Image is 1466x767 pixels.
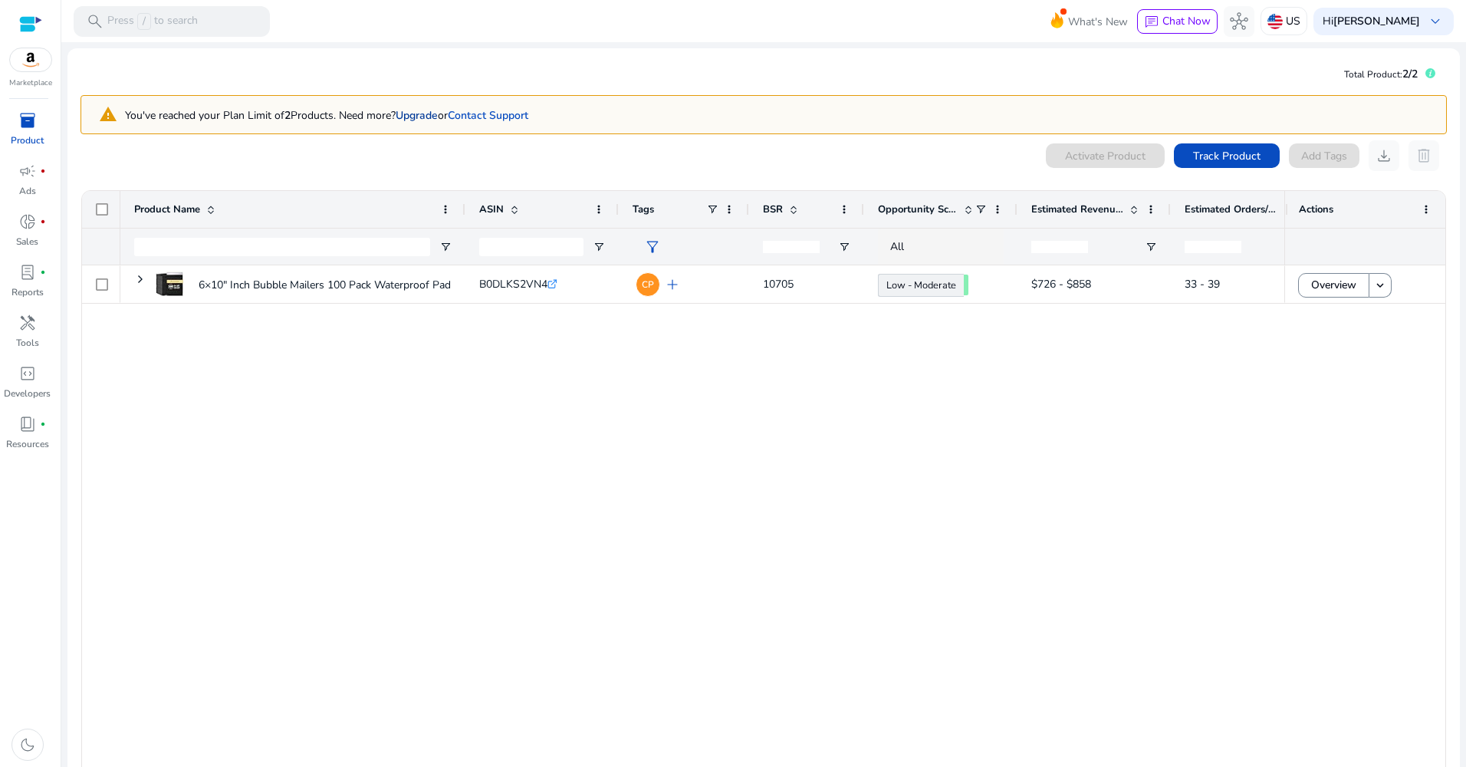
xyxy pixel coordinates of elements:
button: Open Filter Menu [838,241,850,253]
span: B0DLKS2VN4 [479,277,547,291]
p: 6×10" Inch Bubble Mailers 100 Pack Waterproof Padded Envelopes... [199,269,528,301]
p: Product [11,133,44,147]
p: You've reached your Plan Limit of Products. Need more? [125,107,528,123]
a: Upgrade [396,108,438,123]
span: 10705 [763,277,794,291]
p: Press to search [107,13,198,30]
b: [PERSON_NAME] [1333,14,1420,28]
span: Tags [633,202,654,216]
p: Reports [12,285,44,299]
p: Tools [16,336,39,350]
span: Total Product: [1344,68,1402,81]
p: Hi [1323,16,1420,27]
span: dark_mode [18,736,37,754]
span: BSR [763,202,783,216]
button: hub [1224,6,1254,37]
input: ASIN Filter Input [479,238,583,256]
img: 516vbrB56SL._AC_US40_.jpg [156,271,183,298]
span: book_4 [18,415,37,433]
span: 59.04 [964,275,968,295]
span: add [663,275,682,294]
span: donut_small [18,212,37,231]
span: CP [642,280,654,289]
span: fiber_manual_record [40,219,46,225]
p: Resources [6,437,49,451]
span: $726 - $858 [1031,277,1091,291]
button: Open Filter Menu [593,241,605,253]
span: inventory_2 [18,111,37,130]
input: Product Name Filter Input [134,238,430,256]
button: chatChat Now [1137,9,1218,34]
span: All [890,239,904,254]
span: Track Product [1193,148,1261,164]
button: Track Product [1174,143,1280,168]
b: 2 [284,108,291,123]
button: Overview [1298,273,1369,298]
span: lab_profile [18,263,37,281]
span: campaign [18,162,37,180]
span: fiber_manual_record [40,421,46,427]
span: fiber_manual_record [40,269,46,275]
p: Developers [4,387,51,400]
span: search [86,12,104,31]
span: 33 - 39 [1185,277,1220,291]
span: Product Name [134,202,200,216]
a: Low - Moderate [878,274,964,297]
p: US [1286,8,1300,35]
span: Estimated Revenue/Day [1031,202,1123,216]
span: fiber_manual_record [40,168,46,174]
img: amazon.svg [10,48,51,71]
span: What's New [1068,8,1128,35]
span: Estimated Orders/Day [1185,202,1277,216]
span: filter_alt [643,238,662,256]
button: Open Filter Menu [439,241,452,253]
span: Actions [1299,202,1333,216]
span: Chat Now [1162,14,1211,28]
p: Sales [16,235,38,249]
p: Marketplace [9,77,52,89]
span: hub [1230,12,1248,31]
span: 2/2 [1402,67,1418,81]
button: download [1369,140,1399,171]
span: Overview [1311,269,1356,301]
span: chat [1144,15,1159,30]
span: keyboard_arrow_down [1426,12,1445,31]
span: handyman [18,314,37,332]
img: us.svg [1267,14,1283,29]
span: or [396,108,448,123]
span: ASIN [479,202,504,216]
mat-icon: keyboard_arrow_down [1373,278,1387,292]
a: Contact Support [448,108,528,123]
span: code_blocks [18,364,37,383]
button: Open Filter Menu [1145,241,1157,253]
mat-icon: warning [87,102,125,128]
p: Ads [19,184,36,198]
span: / [137,13,151,30]
span: download [1375,146,1393,165]
span: Opportunity Score [878,202,958,216]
